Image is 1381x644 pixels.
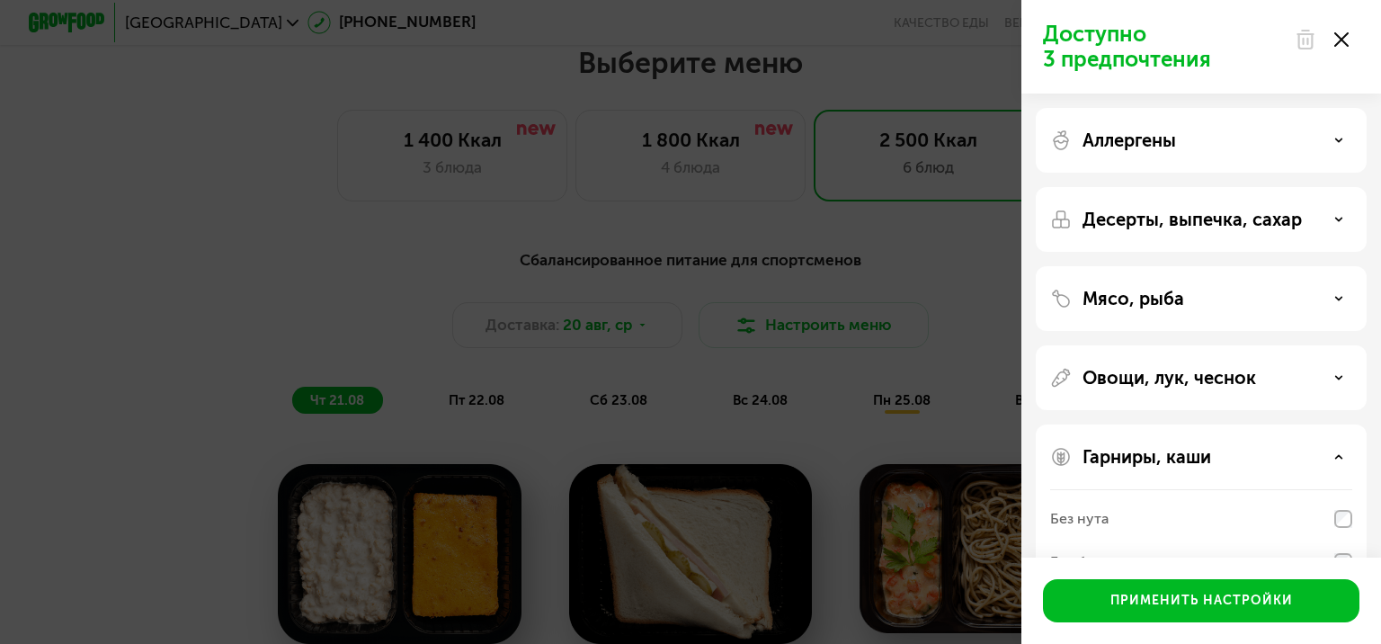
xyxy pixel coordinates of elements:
[1083,130,1176,151] p: Аллергены
[1050,551,1131,573] div: Без булгура
[1043,22,1284,72] p: Доступно 3 предпочтения
[1050,508,1109,530] div: Без нута
[1083,367,1256,389] p: Овощи, лук, чеснок
[1083,288,1184,309] p: Мясо, рыба
[1110,592,1293,610] div: Применить настройки
[1043,579,1359,622] button: Применить настройки
[1083,209,1302,230] p: Десерты, выпечка, сахар
[1083,446,1211,468] p: Гарниры, каши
